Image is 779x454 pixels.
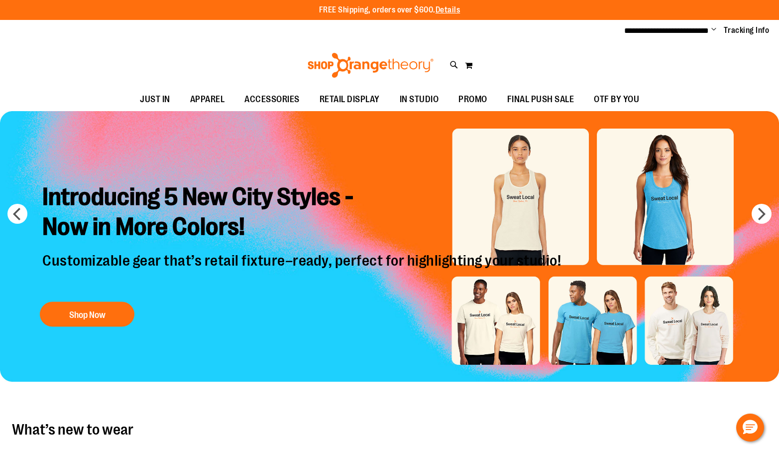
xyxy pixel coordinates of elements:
[234,88,310,111] a: ACCESSORIES
[130,88,180,111] a: JUST IN
[306,53,435,78] img: Shop Orangetheory
[35,174,571,251] h2: Introducing 5 New City Styles - Now in More Colors!
[594,88,639,111] span: OTF BY YOU
[140,88,170,111] span: JUST IN
[12,422,767,438] h2: What’s new to wear
[752,204,772,224] button: next
[448,88,497,111] a: PROMO
[320,88,380,111] span: RETAIL DISPLAY
[507,88,574,111] span: FINAL PUSH SALE
[40,302,134,326] button: Shop Now
[35,174,571,331] a: Introducing 5 New City Styles -Now in More Colors! Customizable gear that’s retail fixture–ready,...
[711,25,716,35] button: Account menu
[319,4,460,16] p: FREE Shipping, orders over $600.
[497,88,584,111] a: FINAL PUSH SALE
[190,88,225,111] span: APPAREL
[180,88,235,111] a: APPAREL
[7,204,27,224] button: prev
[736,414,764,442] button: Hello, have a question? Let’s chat.
[244,88,300,111] span: ACCESSORIES
[310,88,390,111] a: RETAIL DISPLAY
[584,88,649,111] a: OTF BY YOU
[724,25,770,36] a: Tracking Info
[436,5,460,14] a: Details
[400,88,439,111] span: IN STUDIO
[35,251,571,292] p: Customizable gear that’s retail fixture–ready, perfect for highlighting your studio!
[390,88,449,111] a: IN STUDIO
[458,88,487,111] span: PROMO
